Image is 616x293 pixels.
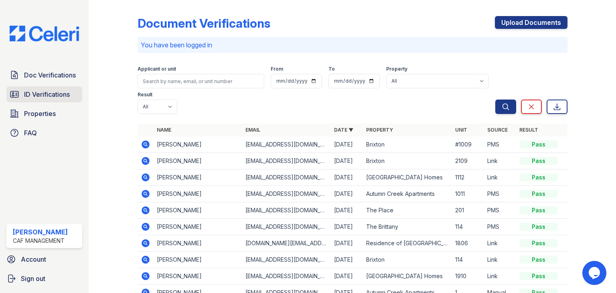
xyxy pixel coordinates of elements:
[519,272,558,280] div: Pass
[242,136,331,153] td: [EMAIL_ADDRESS][DOMAIN_NAME]
[519,157,558,165] div: Pass
[24,70,76,80] span: Doc Verifications
[154,235,242,252] td: [PERSON_NAME]
[452,202,484,219] td: 201
[519,190,558,198] div: Pass
[519,256,558,264] div: Pass
[331,202,363,219] td: [DATE]
[484,153,516,169] td: Link
[6,67,82,83] a: Doc Verifications
[582,261,608,285] iframe: chat widget
[138,92,152,98] label: Result
[519,127,538,133] a: Result
[3,26,85,41] img: CE_Logo_Blue-a8612792a0a2168367f1c8372b55b34899dd931a85d93a1a3d3e32e68fde9ad4.png
[242,186,331,202] td: [EMAIL_ADDRESS][DOMAIN_NAME]
[363,252,452,268] td: Brixton
[154,268,242,285] td: [PERSON_NAME]
[154,202,242,219] td: [PERSON_NAME]
[484,219,516,235] td: PMS
[484,252,516,268] td: Link
[13,237,68,245] div: CAF Management
[363,219,452,235] td: The Brittany
[245,127,260,133] a: Email
[484,169,516,186] td: Link
[154,153,242,169] td: [PERSON_NAME]
[519,173,558,181] div: Pass
[154,252,242,268] td: [PERSON_NAME]
[24,90,70,99] span: ID Verifications
[21,274,45,283] span: Sign out
[452,186,484,202] td: 1011
[154,169,242,186] td: [PERSON_NAME]
[6,106,82,122] a: Properties
[157,127,171,133] a: Name
[21,254,46,264] span: Account
[138,16,270,31] div: Document Verifications
[455,127,467,133] a: Unit
[334,127,353,133] a: Date ▼
[242,235,331,252] td: [DOMAIN_NAME][EMAIL_ADDRESS][DOMAIN_NAME]
[484,268,516,285] td: Link
[3,271,85,287] a: Sign out
[13,227,68,237] div: [PERSON_NAME]
[363,186,452,202] td: Autumn Creek Apartments
[452,169,484,186] td: 1112
[452,219,484,235] td: 114
[138,66,176,72] label: Applicant or unit
[331,136,363,153] td: [DATE]
[242,153,331,169] td: [EMAIL_ADDRESS][DOMAIN_NAME]
[3,251,85,267] a: Account
[519,206,558,214] div: Pass
[331,153,363,169] td: [DATE]
[452,235,484,252] td: 1806
[6,125,82,141] a: FAQ
[363,268,452,285] td: [GEOGRAPHIC_DATA] Homes
[484,202,516,219] td: PMS
[154,136,242,153] td: [PERSON_NAME]
[271,66,283,72] label: From
[331,219,363,235] td: [DATE]
[363,153,452,169] td: Brixton
[331,186,363,202] td: [DATE]
[331,268,363,285] td: [DATE]
[484,235,516,252] td: Link
[363,136,452,153] td: Brixton
[484,136,516,153] td: PMS
[519,140,558,149] div: Pass
[328,66,335,72] label: To
[363,202,452,219] td: The Place
[242,202,331,219] td: [EMAIL_ADDRESS][DOMAIN_NAME]
[386,66,407,72] label: Property
[331,169,363,186] td: [DATE]
[242,268,331,285] td: [EMAIL_ADDRESS][DOMAIN_NAME]
[154,219,242,235] td: [PERSON_NAME]
[495,16,567,29] a: Upload Documents
[363,235,452,252] td: Residence of [GEOGRAPHIC_DATA]
[242,219,331,235] td: [EMAIL_ADDRESS][DOMAIN_NAME]
[24,109,56,118] span: Properties
[519,239,558,247] div: Pass
[452,252,484,268] td: 114
[519,223,558,231] div: Pass
[484,186,516,202] td: PMS
[452,268,484,285] td: 1910
[366,127,393,133] a: Property
[6,86,82,102] a: ID Verifications
[452,153,484,169] td: 2109
[363,169,452,186] td: [GEOGRAPHIC_DATA] Homes
[138,74,264,88] input: Search by name, email, or unit number
[452,136,484,153] td: #1009
[242,252,331,268] td: [EMAIL_ADDRESS][DOMAIN_NAME]
[331,235,363,252] td: [DATE]
[141,40,564,50] p: You have been logged in
[24,128,37,138] span: FAQ
[487,127,508,133] a: Source
[154,186,242,202] td: [PERSON_NAME]
[331,252,363,268] td: [DATE]
[242,169,331,186] td: [EMAIL_ADDRESS][DOMAIN_NAME]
